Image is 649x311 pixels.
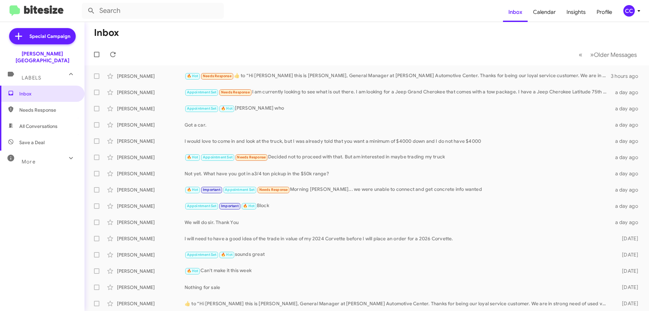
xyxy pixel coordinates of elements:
a: Profile [591,2,618,22]
div: a day ago [611,105,644,112]
span: Appointment Set [225,187,255,192]
span: Appointment Set [187,90,217,94]
span: Needs Response [203,74,232,78]
button: Next [586,48,641,62]
span: « [579,50,582,59]
span: Special Campaign [29,33,70,40]
span: Older Messages [594,51,637,59]
div: [PERSON_NAME] [117,251,185,258]
div: I would love to come in and look at the truck, but I was already told that you want a minimum of ... [185,138,611,145]
a: Insights [561,2,591,22]
div: a day ago [611,186,644,193]
div: [PERSON_NAME] [117,73,185,80]
span: 🔥 Hot [187,155,198,159]
div: sounds great [185,251,611,259]
div: [PERSON_NAME] [117,219,185,226]
div: [PERSON_NAME] [117,105,185,112]
div: a day ago [611,170,644,177]
span: Needs Response [221,90,250,94]
span: 🔥 Hot [221,252,233,257]
span: Needs Response [237,155,266,159]
span: Needs Response [259,187,288,192]
div: 3 hours ago [611,73,644,80]
span: All Conversations [19,123,57,130]
span: 🔥 Hot [243,204,255,208]
div: a day ago [611,154,644,161]
div: Decided not to proceed with that. But am interested in maybe trading my truck [185,153,611,161]
span: Appointment Set [187,204,217,208]
input: Search [82,3,224,19]
span: Needs Response [19,107,77,113]
div: Can't make it this week [185,267,611,275]
span: Important [203,187,220,192]
span: Appointment Set [187,252,217,257]
span: More [22,159,35,165]
span: Important [221,204,239,208]
span: Inbox [19,90,77,97]
button: Previous [575,48,586,62]
button: CC [618,5,642,17]
a: Special Campaign [9,28,76,44]
span: 🔥 Hot [187,187,198,192]
nav: Page navigation example [575,48,641,62]
div: [PERSON_NAME] [117,203,185,209]
div: [PERSON_NAME] [117,154,185,161]
div: Not yet. What have you got in a3/4 ton pickup in the $50k range? [185,170,611,177]
div: a day ago [611,138,644,145]
div: Block [185,202,611,210]
span: Appointment Set [203,155,233,159]
div: [PERSON_NAME] [117,186,185,193]
div: We will do sir. Thank You [185,219,611,226]
div: ​👍​ to “ Hi [PERSON_NAME] this is [PERSON_NAME], General Manager at [PERSON_NAME] Automotive Cent... [185,300,611,307]
div: [DATE] [611,284,644,291]
div: [DATE] [611,268,644,274]
div: ​👍​ to “ Hi [PERSON_NAME] this is [PERSON_NAME], General Manager at [PERSON_NAME] Automotive Cent... [185,72,611,80]
div: [DATE] [611,235,644,242]
h1: Inbox [94,27,119,38]
div: Morning [PERSON_NAME]... we were unable to connect and get concrete info wanted [185,186,611,194]
span: 🔥 Hot [187,74,198,78]
a: Calendar [528,2,561,22]
div: a day ago [611,89,644,96]
div: I will need to have a good idea of the trade in value of my 2024 Corvette before I will place an ... [185,235,611,242]
span: Labels [22,75,41,81]
div: [PERSON_NAME] [117,235,185,242]
div: [PERSON_NAME] [117,121,185,128]
span: 🔥 Hot [187,269,198,273]
div: a day ago [611,121,644,128]
div: Got a car. [185,121,611,128]
div: [PERSON_NAME] [117,89,185,96]
span: Save a Deal [19,139,45,146]
div: [PERSON_NAME] [117,170,185,177]
span: » [590,50,594,59]
div: [PERSON_NAME] [117,284,185,291]
div: [DATE] [611,251,644,258]
div: [PERSON_NAME] [117,300,185,307]
div: a day ago [611,203,644,209]
div: [PERSON_NAME] who [185,105,611,112]
div: [DATE] [611,300,644,307]
div: [PERSON_NAME] [117,138,185,145]
div: CC [623,5,635,17]
div: [PERSON_NAME] [117,268,185,274]
a: Inbox [503,2,528,22]
div: I am currently looking to see what is out there. I am looking for a Jeep Grand Cherokee that come... [185,88,611,96]
div: Nothing for sale [185,284,611,291]
span: Appointment Set [187,106,217,111]
div: a day ago [611,219,644,226]
span: 🔥 Hot [221,106,233,111]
